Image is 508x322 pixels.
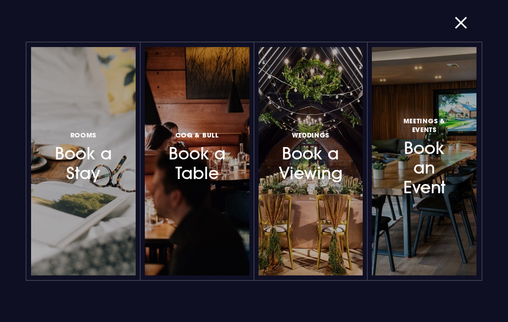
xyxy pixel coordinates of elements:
a: RoomsBook a Stay [31,47,136,275]
h3: Book an Event [395,115,453,198]
span: Rooms [70,131,97,139]
h3: Book a Viewing [281,129,340,184]
span: Coq & Bull [175,131,219,139]
h3: Book a Stay [54,129,112,184]
span: Meetings & Events [395,116,453,134]
span: Weddings [292,131,330,139]
a: Coq & BullBook a Table [145,47,249,275]
h3: Book a Table [168,129,226,184]
a: Meetings & EventsBook an Event [372,47,476,275]
a: WeddingsBook a Viewing [259,47,363,275]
